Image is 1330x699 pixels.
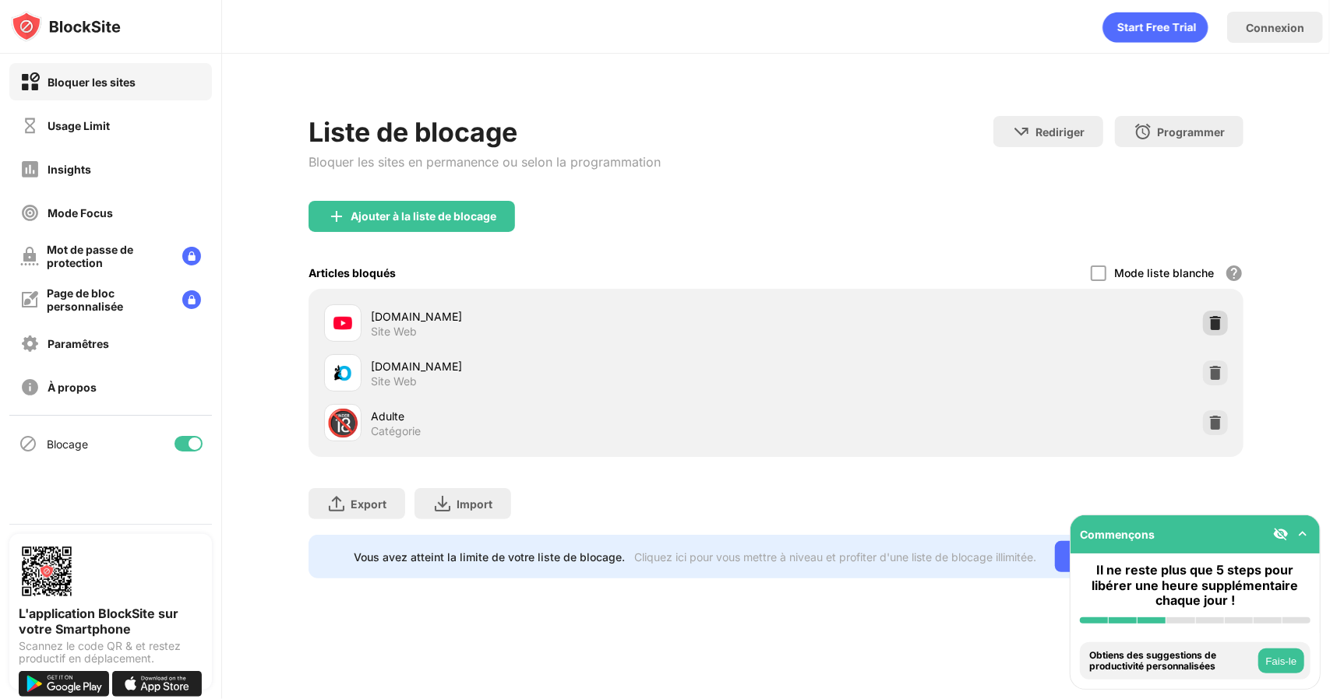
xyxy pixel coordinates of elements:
div: Import [457,497,492,511]
img: omni-setup-toggle.svg [1295,526,1311,542]
div: ALLER SANS LIMITE [1055,541,1198,572]
div: Vous avez atteint la limite de votre liste de blocage. [354,550,625,564]
div: Export [351,497,386,511]
div: Site Web [371,374,417,388]
div: Rediriger [1035,125,1085,139]
img: focus-off.svg [20,203,40,223]
img: eye-not-visible.svg [1273,526,1289,542]
img: favicons [333,314,352,332]
div: Commençons [1080,528,1155,541]
img: lock-menu.svg [182,290,201,309]
div: Blocage [47,437,88,451]
div: Bloquer les sites [48,76,136,89]
img: blocking-icon.svg [19,434,37,453]
div: Catégorie [371,424,421,438]
div: Ajouter à la liste de blocage [351,210,496,223]
div: Liste de blocage [309,116,661,148]
div: Mode Focus [48,206,113,220]
div: Adulte [371,408,776,424]
div: Mot de passe de protection [47,243,170,269]
div: Il ne reste plus que 5 steps pour libérer une heure supplémentaire chaque jour ! [1080,563,1311,608]
div: Programmer [1157,125,1225,139]
div: Bloquer les sites en permanence ou selon la programmation [309,154,661,170]
div: [DOMAIN_NAME] [371,358,776,374]
div: 🔞 [326,407,359,439]
img: block-on.svg [20,72,40,92]
div: [DOMAIN_NAME] [371,308,776,325]
div: Site Web [371,325,417,339]
div: Cliquez ici pour vous mettre à niveau et profiter d'une liste de blocage illimitée. [634,550,1036,564]
div: Scannez le code QR & et restez productif en déplacement. [19,640,203,665]
img: favicons [333,364,352,382]
img: get-it-on-google-play.svg [19,671,109,697]
div: Usage Limit [48,119,110,132]
img: download-on-the-app-store.svg [112,671,203,697]
div: Obtiens des suggestions de productivité personnalisées [1089,650,1254,673]
img: settings-off.svg [20,334,40,353]
button: Fais-le [1258,648,1304,673]
div: Articles bloqués [309,266,396,279]
div: L'application BlockSite sur votre Smartphone [19,606,203,637]
img: insights-off.svg [20,160,40,179]
img: options-page-qr-code.png [19,543,75,599]
img: password-protection-off.svg [20,247,39,265]
div: Connexion [1246,21,1304,34]
img: lock-menu.svg [182,247,201,265]
img: customize-block-page-off.svg [20,290,39,309]
div: À propos [48,381,97,394]
div: Page de bloc personnalisée [47,286,170,313]
img: time-usage-off.svg [20,116,40,135]
div: animation [1102,12,1208,43]
div: Mode liste blanche [1114,266,1214,279]
div: Paramêtres [48,337,109,350]
div: Insights [48,163,91,176]
img: about-off.svg [20,378,40,397]
img: logo-blocksite.svg [11,11,121,42]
